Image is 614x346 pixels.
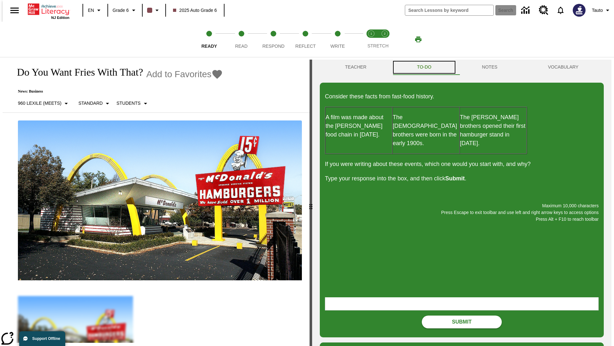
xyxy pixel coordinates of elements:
[145,4,163,16] button: Class color is dark brown. Change class color
[10,89,223,94] p: News: Business
[375,22,394,57] button: Stretch Respond step 2 of 2
[319,22,356,57] button: Write step 5 of 5
[370,32,372,35] text: 1
[3,5,93,11] body: Maximum 10,000 characters Press Escape to exit toolbar and use left and right arrow keys to acces...
[592,7,603,14] span: Tauto
[312,60,611,346] div: activity
[325,160,599,169] p: If you were writing about these events, which one would you start with, and why?
[325,209,599,216] p: Press Escape to exit toolbar and use left and right arrow keys to access options
[320,60,392,75] button: Teacher
[330,44,345,49] span: Write
[114,98,152,109] button: Select Student
[325,202,599,209] p: Maximum 10,000 characters
[367,43,389,48] span: STRETCH
[287,22,324,57] button: Reflect step 4 of 5
[5,1,24,20] button: Open side menu
[32,336,60,341] span: Support Offline
[535,2,552,19] a: Resource Center, Will open in new tab
[113,7,129,14] span: Grade 6
[552,2,569,19] a: Notifications
[262,44,284,49] span: Respond
[28,2,69,20] div: Home
[392,60,457,75] button: TO-DO
[325,92,599,101] p: Consider these facts from fast-food history.
[310,60,312,346] div: Press Enter or Spacebar and then press right and left arrow keys to move the slider
[384,32,385,35] text: 2
[457,60,523,75] button: NOTES
[460,113,526,148] p: The [PERSON_NAME] brothers opened their first hamburger stand in [DATE].
[255,22,292,57] button: Respond step 3 of 5
[569,2,589,19] button: Select a new avatar
[573,4,586,17] img: Avatar
[393,113,459,148] p: The [DEMOGRAPHIC_DATA] brothers were born in the early 1900s.
[326,113,392,139] p: A film was made about the [PERSON_NAME] food chain in [DATE].
[51,16,69,20] span: NJ Edition
[10,66,143,78] h1: Do You Want Fries With That?
[405,5,493,15] input: search field
[223,22,260,57] button: Read step 2 of 5
[19,331,65,346] button: Support Offline
[76,98,114,109] button: Scaffolds, Standard
[408,34,429,45] button: Print
[517,2,535,19] a: Data Center
[589,4,614,16] button: Profile/Settings
[18,100,61,107] p: 960 Lexile (Meets)
[88,7,94,14] span: EN
[116,100,140,107] p: Students
[295,44,316,49] span: Reflect
[191,22,228,57] button: Ready step 1 of 5
[3,60,310,343] div: reading
[78,100,103,107] p: Standard
[325,216,599,223] p: Press Alt + F10 to reach toolbar
[523,60,604,75] button: VOCABULARY
[201,44,217,49] span: Ready
[15,98,73,109] button: Select Lexile, 960 Lexile (Meets)
[422,316,502,328] button: Submit
[146,69,211,79] span: Add to Favorites
[146,69,223,80] button: Add to Favorites - Do You Want Fries With That?
[173,7,217,14] span: 2025 Auto Grade 6
[18,120,302,281] img: One of the first McDonald's stores, with the iconic red sign and golden arches.
[325,174,599,183] p: Type your response into the box, and then click .
[320,60,604,75] div: Instructional Panel Tabs
[445,175,465,182] strong: Submit
[235,44,248,49] span: Read
[110,4,140,16] button: Grade: Grade 6, Select a grade
[362,22,381,57] button: Stretch Read step 1 of 2
[85,4,106,16] button: Language: EN, Select a language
